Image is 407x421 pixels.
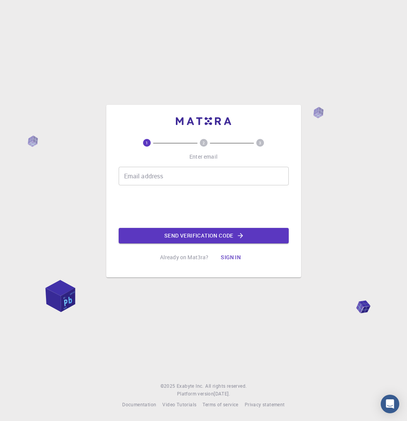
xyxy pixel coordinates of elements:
[119,228,289,243] button: Send verification code
[203,401,238,409] a: Terms of service
[177,383,204,389] span: Exabyte Inc.
[160,253,209,261] p: Already on Mat3ra?
[203,401,238,407] span: Terms of service
[122,401,156,407] span: Documentation
[146,140,148,145] text: 1
[162,401,196,409] a: Video Tutorials
[177,382,204,390] a: Exabyte Inc.
[162,401,196,407] span: Video Tutorials
[259,140,261,145] text: 3
[245,401,285,409] a: Privacy statement
[160,382,177,390] span: © 2025
[245,401,285,407] span: Privacy statement
[145,192,262,222] iframe: reCAPTCHA
[381,395,399,413] div: Open Intercom Messenger
[203,140,205,145] text: 2
[177,390,214,398] span: Platform version
[189,153,218,161] p: Enter email
[215,250,247,265] button: Sign in
[214,390,230,397] span: [DATE] .
[214,390,230,398] a: [DATE].
[205,382,247,390] span: All rights reserved.
[122,401,156,409] a: Documentation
